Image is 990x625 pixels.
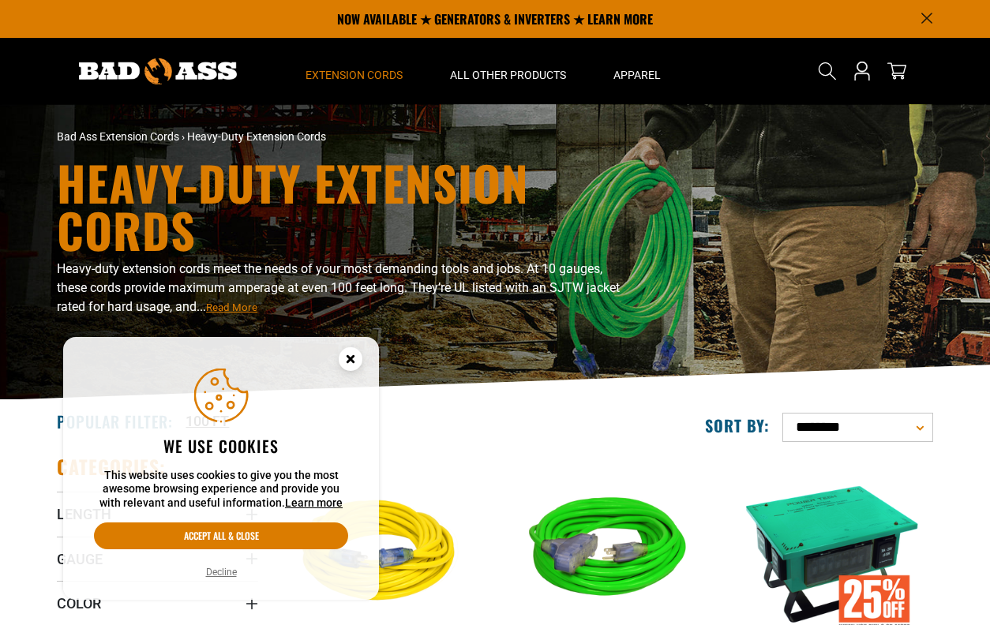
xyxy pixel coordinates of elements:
span: Gauge [57,550,103,568]
span: All Other Products [450,68,566,82]
button: Decline [201,564,242,580]
nav: breadcrumbs [57,129,633,145]
label: Sort by: [705,415,770,436]
a: Bad Ass Extension Cords [57,130,179,143]
h2: Popular Filter: [57,411,173,432]
summary: Length [57,492,258,536]
summary: Color [57,581,258,625]
span: Read More [206,301,257,313]
summary: Extension Cords [282,38,426,104]
summary: Apparel [590,38,684,104]
span: Color [57,594,101,612]
span: Heavy-Duty Extension Cords [187,130,326,143]
p: This website uses cookies to give you the most awesome browsing experience and provide you with r... [94,469,348,511]
h2: Categories: [57,455,166,479]
h1: Heavy-Duty Extension Cords [57,159,633,253]
button: Accept all & close [94,522,348,549]
a: Learn more [285,496,343,509]
summary: Search [815,58,840,84]
img: Bad Ass Extension Cords [79,58,237,84]
span: Extension Cords [306,68,403,82]
aside: Cookie Consent [63,337,379,601]
h2: We use cookies [94,436,348,456]
summary: All Other Products [426,38,590,104]
summary: Gauge [57,537,258,581]
span: › [182,130,185,143]
span: Heavy-duty extension cords meet the needs of your most demanding tools and jobs. At 10 gauges, th... [57,261,620,314]
span: Apparel [613,68,661,82]
span: Length [57,505,111,523]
